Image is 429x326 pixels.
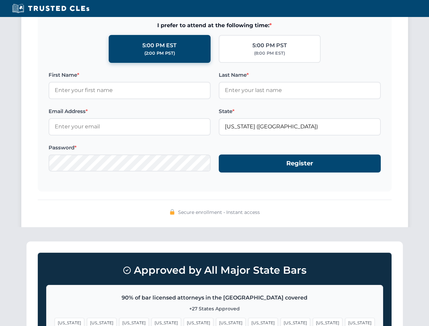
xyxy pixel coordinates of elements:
[49,71,211,79] label: First Name
[219,118,381,135] input: Florida (FL)
[49,144,211,152] label: Password
[55,305,375,312] p: +27 States Approved
[144,50,175,57] div: (2:00 PM PST)
[49,82,211,99] input: Enter your first name
[49,21,381,30] span: I prefer to attend at the following time:
[178,209,260,216] span: Secure enrollment • Instant access
[169,209,175,215] img: 🔒
[252,41,287,50] div: 5:00 PM PST
[55,293,375,302] p: 90% of bar licensed attorneys in the [GEOGRAPHIC_DATA] covered
[46,261,383,279] h3: Approved by All Major State Bars
[219,82,381,99] input: Enter your last name
[254,50,285,57] div: (8:00 PM EST)
[49,118,211,135] input: Enter your email
[219,107,381,115] label: State
[10,3,91,14] img: Trusted CLEs
[49,107,211,115] label: Email Address
[219,155,381,173] button: Register
[219,71,381,79] label: Last Name
[142,41,177,50] div: 5:00 PM EST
